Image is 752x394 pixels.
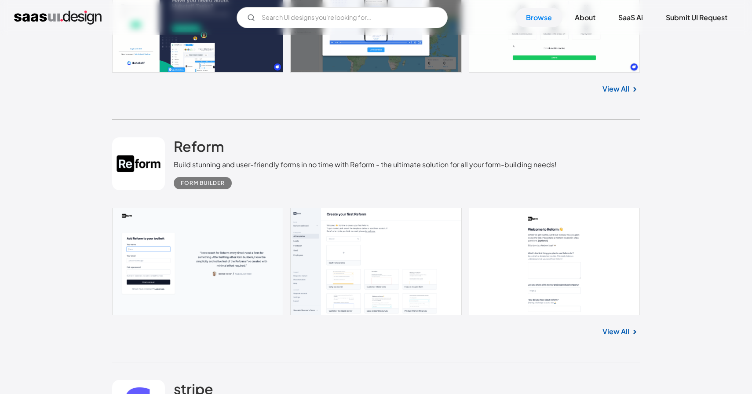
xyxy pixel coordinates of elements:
a: About [564,8,606,27]
a: Reform [174,137,224,159]
a: Submit UI Request [655,8,738,27]
a: home [14,11,102,25]
div: Build stunning and user-friendly forms in no time with Reform - the ultimate solution for all you... [174,159,557,170]
a: Browse [515,8,562,27]
div: Form Builder [181,178,225,188]
form: Email Form [237,7,448,28]
a: SaaS Ai [608,8,653,27]
input: Search UI designs you're looking for... [237,7,448,28]
h2: Reform [174,137,224,155]
a: View All [602,326,629,337]
a: View All [602,84,629,94]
